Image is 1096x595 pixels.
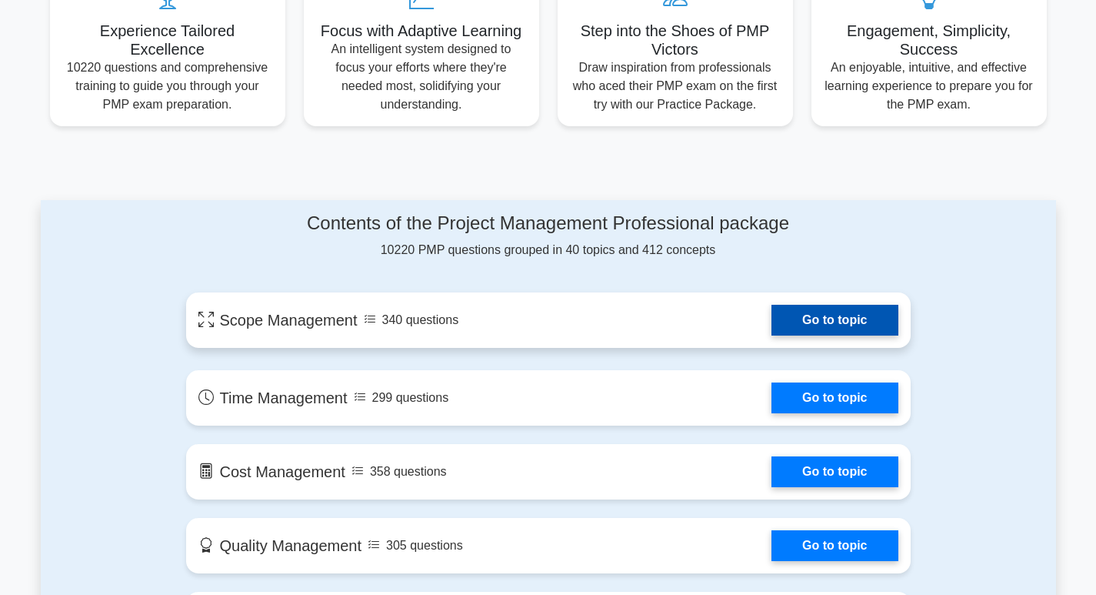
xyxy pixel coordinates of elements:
h5: Experience Tailored Excellence [62,22,273,58]
h5: Focus with Adaptive Learning [316,22,527,40]
a: Go to topic [771,530,898,561]
p: An intelligent system designed to focus your efforts where they're needed most, solidifying your ... [316,40,527,114]
a: Go to topic [771,456,898,487]
a: Go to topic [771,383,898,413]
div: 10220 PMP questions grouped in 40 topics and 412 concepts [186,212,911,259]
p: An enjoyable, intuitive, and effective learning experience to prepare you for the PMP exam. [824,58,1034,114]
h5: Step into the Shoes of PMP Victors [570,22,781,58]
p: 10220 questions and comprehensive training to guide you through your PMP exam preparation. [62,58,273,114]
p: Draw inspiration from professionals who aced their PMP exam on the first try with our Practice Pa... [570,58,781,114]
h5: Engagement, Simplicity, Success [824,22,1034,58]
a: Go to topic [771,305,898,336]
h4: Contents of the Project Management Professional package [186,212,911,235]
